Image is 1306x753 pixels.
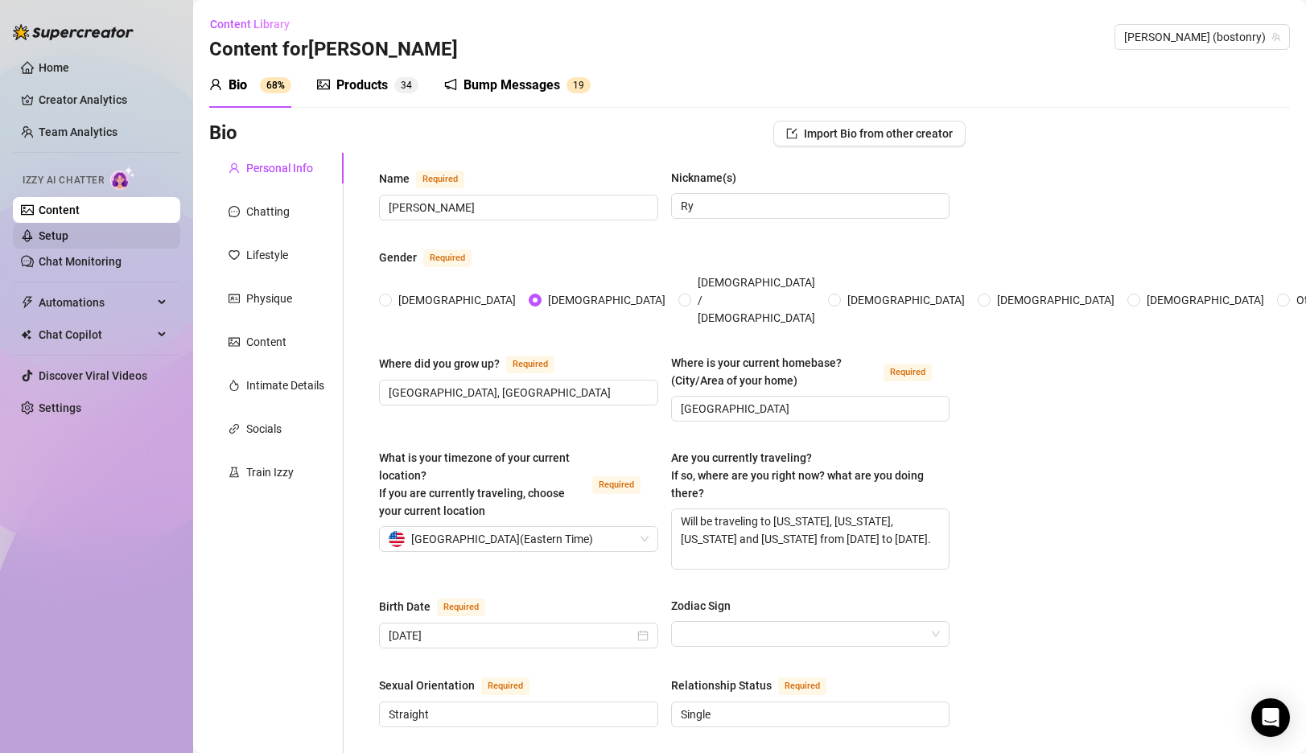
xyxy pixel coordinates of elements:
[401,80,406,91] span: 3
[389,384,645,401] input: Where did you grow up?
[411,527,593,551] span: [GEOGRAPHIC_DATA] ( Eastern Time )
[39,369,147,382] a: Discover Viral Videos
[579,80,584,91] span: 9
[671,354,878,389] div: Where is your current homebase? (City/Area of your home)
[786,128,797,139] span: import
[392,291,522,309] span: [DEMOGRAPHIC_DATA]
[884,364,932,381] span: Required
[229,206,240,217] span: message
[379,249,417,266] div: Gender
[39,87,167,113] a: Creator Analytics
[379,248,489,267] label: Gender
[39,255,122,268] a: Chat Monitoring
[39,401,81,414] a: Settings
[229,467,240,478] span: experiment
[671,597,731,615] div: Zodiac Sign
[437,599,485,616] span: Required
[481,677,529,695] span: Required
[39,290,153,315] span: Automations
[246,376,324,394] div: Intimate Details
[246,159,313,177] div: Personal Info
[423,249,472,267] span: Required
[246,246,288,264] div: Lifestyle
[246,463,294,481] div: Train Izzy
[379,676,547,695] label: Sexual Orientation
[444,78,457,91] span: notification
[229,76,247,95] div: Bio
[246,333,286,351] div: Content
[209,121,237,146] h3: Bio
[1140,291,1271,309] span: [DEMOGRAPHIC_DATA]
[566,77,591,93] sup: 19
[542,291,672,309] span: [DEMOGRAPHIC_DATA]
[389,706,645,723] input: Sexual Orientation
[246,420,282,438] div: Socials
[1124,25,1280,49] span: Ryan (bostonry)
[389,531,405,547] img: us
[379,170,410,187] div: Name
[804,127,953,140] span: Import Bio from other creator
[672,509,950,569] textarea: Will be traveling to [US_STATE], [US_STATE], [US_STATE] and [US_STATE] from [DATE] to [DATE].
[691,274,822,327] span: [DEMOGRAPHIC_DATA] / [DEMOGRAPHIC_DATA]
[506,356,554,373] span: Required
[229,423,240,434] span: link
[1251,698,1290,737] div: Open Intercom Messenger
[389,627,634,644] input: Birth Date
[379,451,570,517] span: What is your timezone of your current location? If you are currently traveling, choose your curre...
[841,291,971,309] span: [DEMOGRAPHIC_DATA]
[379,598,431,615] div: Birth Date
[671,169,736,187] div: Nickname(s)
[671,597,742,615] label: Zodiac Sign
[592,476,641,494] span: Required
[573,80,579,91] span: 1
[379,354,572,373] label: Where did you grow up?
[13,24,134,40] img: logo-BBDzfeDw.svg
[210,18,290,31] span: Content Library
[229,249,240,261] span: heart
[379,597,503,616] label: Birth Date
[681,197,937,215] input: Nickname(s)
[778,677,826,695] span: Required
[671,676,844,695] label: Relationship Status
[209,37,458,63] h3: Content for [PERSON_NAME]
[379,677,475,694] div: Sexual Orientation
[317,78,330,91] span: picture
[773,121,966,146] button: Import Bio from other creator
[1271,32,1281,42] span: team
[229,336,240,348] span: picture
[671,677,772,694] div: Relationship Status
[379,355,500,372] div: Where did you grow up?
[229,163,240,174] span: user
[991,291,1121,309] span: [DEMOGRAPHIC_DATA]
[23,173,104,188] span: Izzy AI Chatter
[246,290,292,307] div: Physique
[229,380,240,391] span: fire
[406,80,412,91] span: 4
[110,167,135,190] img: AI Chatter
[389,199,645,216] input: Name
[39,229,68,242] a: Setup
[39,204,80,216] a: Content
[21,296,34,309] span: thunderbolt
[260,77,291,93] sup: 68%
[671,451,924,500] span: Are you currently traveling? If so, where are you right now? what are you doing there?
[336,76,388,95] div: Products
[21,329,31,340] img: Chat Copilot
[209,11,303,37] button: Content Library
[39,322,153,348] span: Chat Copilot
[681,400,937,418] input: Where is your current homebase? (City/Area of your home)
[246,203,290,220] div: Chatting
[394,77,418,93] sup: 34
[416,171,464,188] span: Required
[463,76,560,95] div: Bump Messages
[379,169,482,188] label: Name
[39,61,69,74] a: Home
[229,293,240,304] span: idcard
[209,78,222,91] span: user
[681,706,937,723] input: Relationship Status
[671,169,748,187] label: Nickname(s)
[671,354,950,389] label: Where is your current homebase? (City/Area of your home)
[39,125,117,138] a: Team Analytics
